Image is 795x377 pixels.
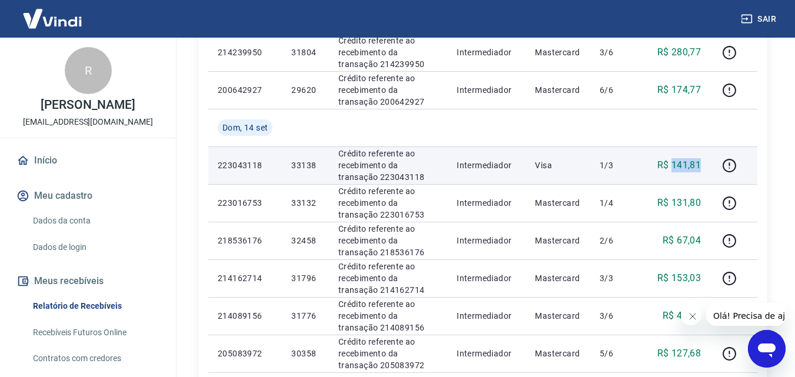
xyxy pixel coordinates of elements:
p: R$ 46,65 [663,309,701,323]
p: 214089156 [218,310,272,322]
p: R$ 280,77 [657,45,701,59]
p: 6/6 [600,84,634,96]
p: Mastercard [535,235,581,246]
button: Meus recebíveis [14,268,162,294]
div: R [65,47,112,94]
iframe: Mensagem da empresa [706,303,786,326]
p: 218536176 [218,235,272,246]
p: Intermediador [457,272,516,284]
p: R$ 141,81 [657,158,701,172]
p: Mastercard [535,272,581,284]
p: Crédito referente ao recebimento da transação 205083972 [338,336,438,371]
p: Intermediador [457,235,516,246]
p: 29620 [291,84,319,96]
iframe: Fechar mensagem [681,305,701,325]
p: 32458 [291,235,319,246]
p: 31804 [291,46,319,58]
p: Intermediador [457,46,516,58]
p: Mastercard [535,310,581,322]
p: 223016753 [218,197,272,209]
a: Relatório de Recebíveis [28,294,162,318]
p: 2/6 [600,235,634,246]
p: 31776 [291,310,319,322]
button: Sair [739,8,781,30]
p: 214162714 [218,272,272,284]
p: 3/6 [600,46,634,58]
p: Crédito referente ao recebimento da transação 223043118 [338,148,438,183]
p: Intermediador [457,348,516,359]
p: 33138 [291,159,319,171]
span: Dom, 14 set [222,122,268,134]
p: R$ 174,77 [657,83,701,97]
p: Intermediador [457,159,516,171]
p: 30358 [291,348,319,359]
p: Crédito referente ao recebimento da transação 218536176 [338,223,438,258]
p: 3/6 [600,310,634,322]
p: R$ 67,04 [663,233,701,248]
p: 1/4 [600,197,634,209]
p: Visa [535,159,581,171]
p: 214239950 [218,46,272,58]
p: 1/3 [600,159,634,171]
p: Crédito referente ao recebimento da transação 214162714 [338,261,438,296]
p: R$ 153,03 [657,271,701,285]
p: Intermediador [457,197,516,209]
p: R$ 127,68 [657,346,701,361]
p: Mastercard [535,46,581,58]
p: [PERSON_NAME] [41,99,135,111]
p: Mastercard [535,197,581,209]
p: Crédito referente ao recebimento da transação 200642927 [338,72,438,108]
p: 33132 [291,197,319,209]
p: 205083972 [218,348,272,359]
iframe: Botão para abrir a janela de mensagens [748,330,786,368]
button: Meu cadastro [14,183,162,209]
p: Mastercard [535,84,581,96]
p: Intermediador [457,84,516,96]
p: 5/6 [600,348,634,359]
a: Dados de login [28,235,162,259]
p: Crédito referente ao recebimento da transação 214239950 [338,35,438,70]
p: 3/3 [600,272,634,284]
a: Início [14,148,162,174]
p: Crédito referente ao recebimento da transação 223016753 [338,185,438,221]
p: 223043118 [218,159,272,171]
span: Olá! Precisa de ajuda? [7,8,99,18]
p: Mastercard [535,348,581,359]
p: 31796 [291,272,319,284]
p: [EMAIL_ADDRESS][DOMAIN_NAME] [23,116,153,128]
a: Recebíveis Futuros Online [28,321,162,345]
p: Crédito referente ao recebimento da transação 214089156 [338,298,438,333]
p: 200642927 [218,84,272,96]
a: Dados da conta [28,209,162,233]
p: R$ 131,80 [657,196,701,210]
a: Contratos com credores [28,346,162,371]
p: Intermediador [457,310,516,322]
img: Vindi [14,1,91,36]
